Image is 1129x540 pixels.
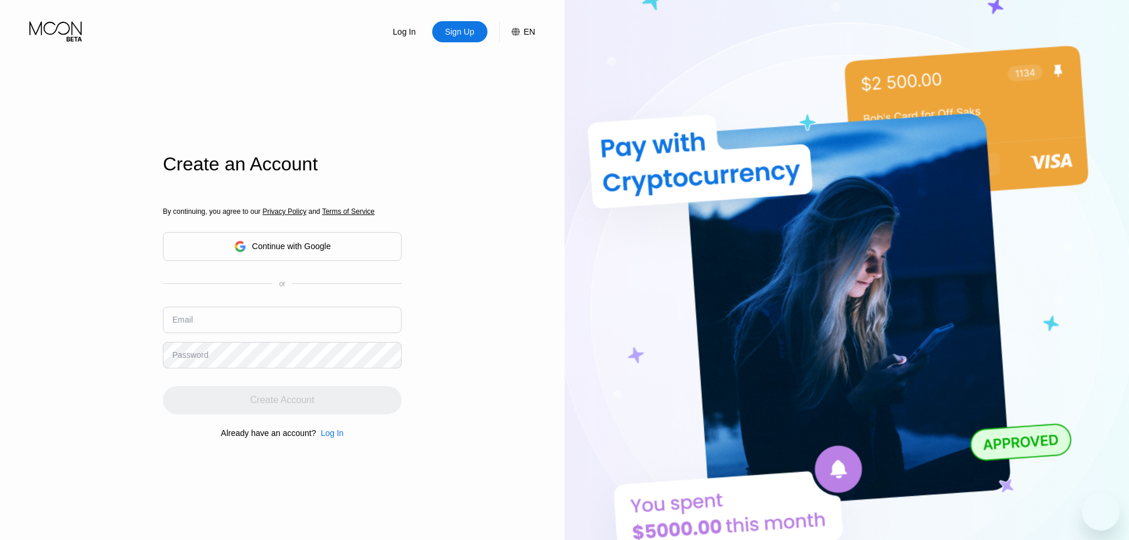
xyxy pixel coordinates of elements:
div: or [279,280,286,288]
div: Continue with Google [163,232,402,261]
div: Log In [320,428,343,438]
div: Create an Account [163,153,402,175]
div: Log In [316,428,343,438]
div: EN [524,27,535,36]
div: Email [172,315,193,324]
div: Continue with Google [252,242,331,251]
span: Privacy Policy [262,207,306,216]
div: Log In [392,26,417,38]
iframe: Кнопка запуска окна обмена сообщениями [1082,493,1120,531]
div: EN [499,21,535,42]
div: Sign Up [444,26,476,38]
div: Log In [377,21,432,42]
div: Password [172,350,208,360]
span: and [306,207,322,216]
div: Sign Up [432,21,487,42]
span: Terms of Service [322,207,375,216]
div: Already have an account? [221,428,316,438]
div: By continuing, you agree to our [163,207,402,216]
